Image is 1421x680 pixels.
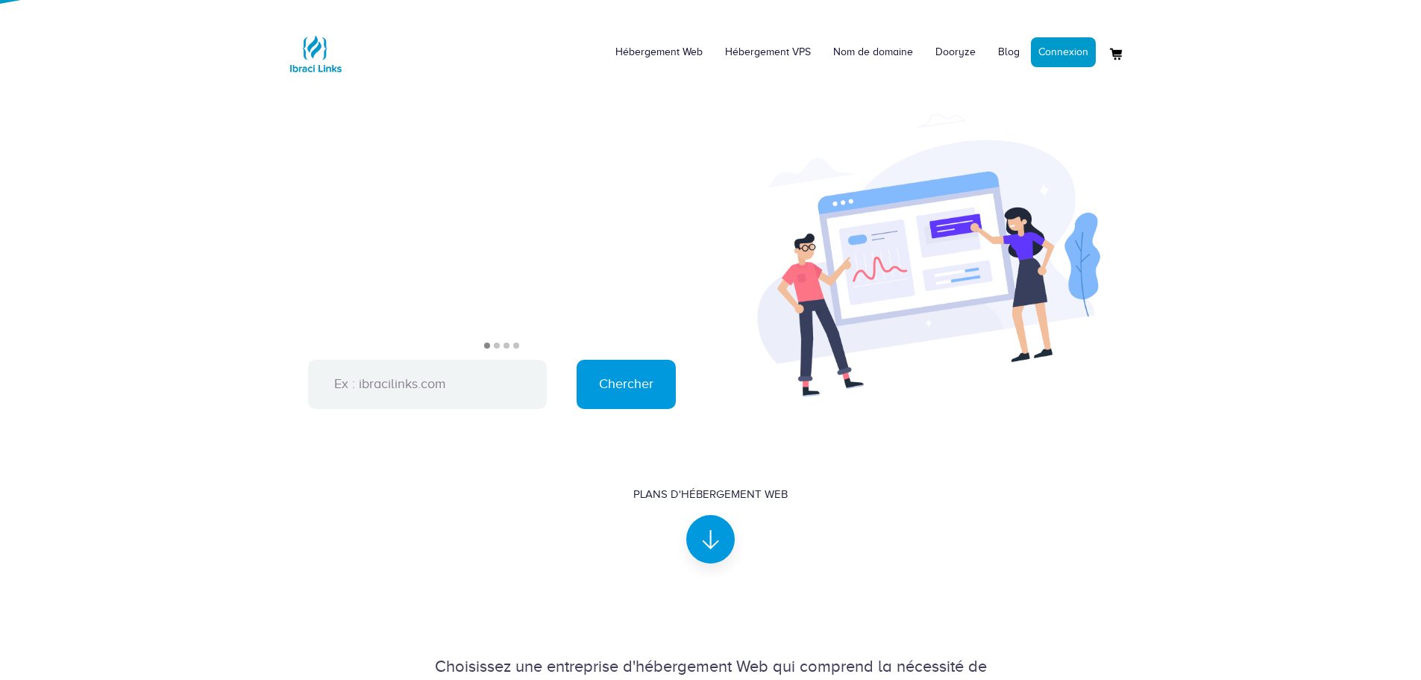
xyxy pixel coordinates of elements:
a: Connexion [1031,37,1096,67]
input: Chercher [577,360,676,409]
a: Blog [987,30,1031,75]
img: Logo Ibraci Links [286,24,345,84]
a: Nom de domaine [822,30,924,75]
input: Ex : ibracilinks.com [308,360,547,409]
a: Hébergement Web [604,30,714,75]
a: Logo Ibraci Links [286,11,345,84]
div: Plans d'hébergement Web [633,487,788,502]
a: Plans d'hébergement Web [633,487,788,551]
a: Dooryze [924,30,987,75]
a: Hébergement VPS [714,30,822,75]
